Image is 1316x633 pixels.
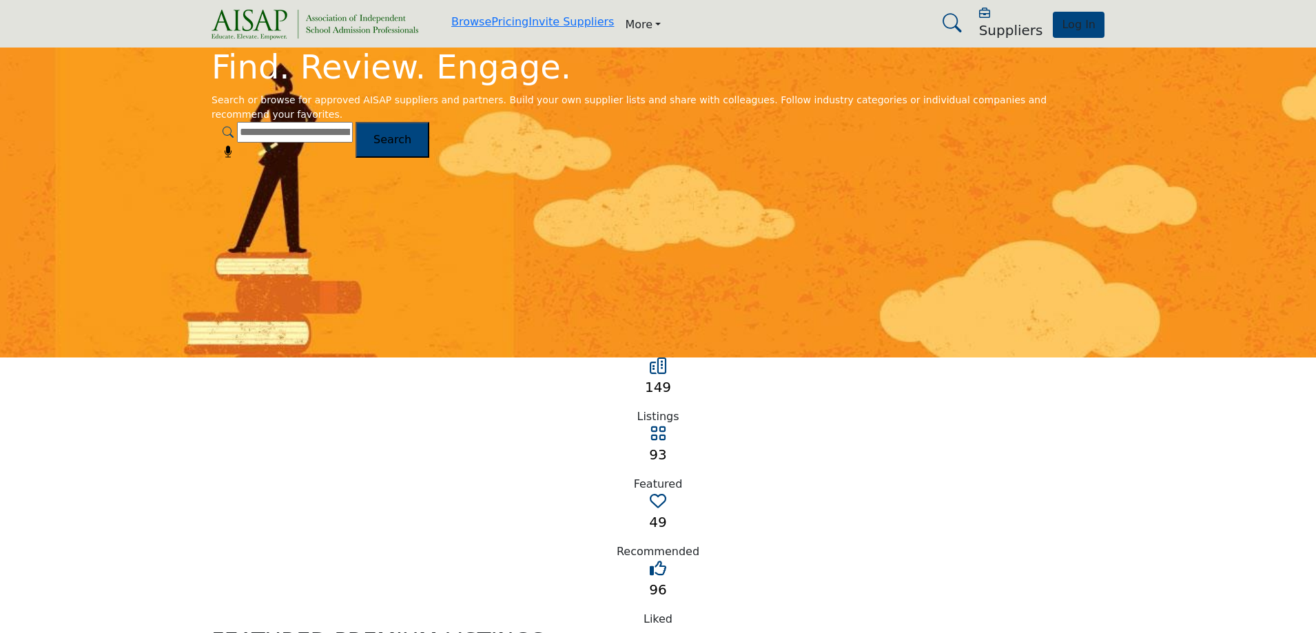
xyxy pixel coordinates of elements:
img: Site Logo [212,10,418,40]
a: Go to Featured [650,429,666,442]
a: 49 [649,514,666,530]
a: Go to Recommended [650,497,666,510]
button: Log In [1053,12,1104,38]
span: Search [373,133,411,146]
div: Listings [212,408,1104,425]
span: Log In [1062,18,1096,31]
a: More [614,14,672,36]
div: Suppliers [979,6,1043,39]
button: Search [356,122,429,158]
a: 149 [645,379,671,395]
a: Browse [451,15,491,28]
a: Pricing [491,15,528,28]
div: Featured [212,476,1104,492]
a: Invite Suppliers [528,15,614,28]
h1: Find. Review. Engage. [212,48,1104,87]
div: Recommended [212,543,1104,560]
a: 93 [649,446,666,463]
div: Search or browse for approved AISAP suppliers and partners. Build your own supplier lists and sha... [212,93,1104,122]
a: 96 [649,581,666,598]
a: Search [928,5,971,41]
div: Liked [212,611,1104,627]
h5: Suppliers [979,22,1043,39]
i: Go to Liked [650,560,666,577]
